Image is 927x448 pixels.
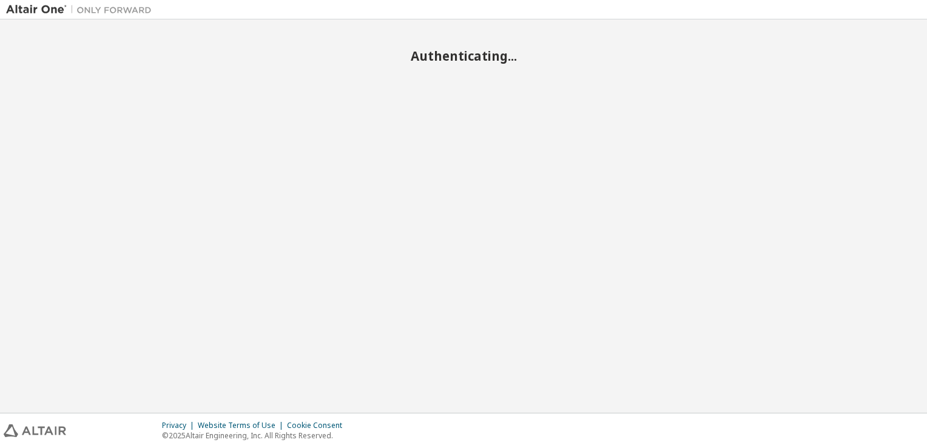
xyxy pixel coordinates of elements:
[6,4,158,16] img: Altair One
[287,421,349,430] div: Cookie Consent
[4,424,66,437] img: altair_logo.svg
[162,421,198,430] div: Privacy
[162,430,349,441] p: © 2025 Altair Engineering, Inc. All Rights Reserved.
[6,48,921,64] h2: Authenticating...
[198,421,287,430] div: Website Terms of Use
